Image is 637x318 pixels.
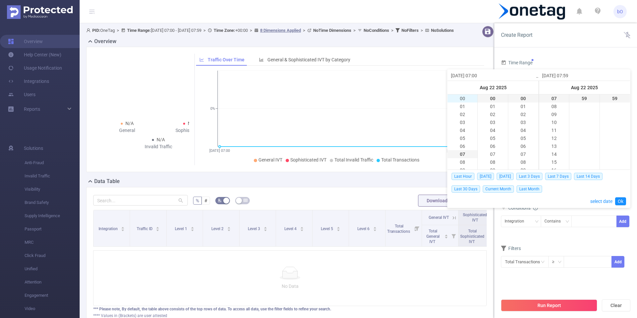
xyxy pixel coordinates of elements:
[157,137,165,142] span: N/A
[25,183,80,196] span: Visibility
[477,173,494,180] span: [DATE]
[190,226,194,230] div: Sort
[539,158,569,166] li: 15
[209,149,230,153] tspan: [DATE] 07:00
[448,126,477,134] li: 04
[501,32,532,38] span: Create Report
[121,226,125,230] div: Sort
[451,72,535,80] input: Start date
[508,158,538,166] li: 08
[86,28,92,32] i: icon: user
[94,177,120,185] h2: Data Table
[539,166,569,174] li: 16
[210,107,215,111] tspan: 0%
[24,142,43,155] span: Solutions
[616,216,629,227] button: Add
[389,28,395,33] span: >
[449,225,458,246] i: Filter menu
[373,226,377,230] div: Sort
[218,198,222,202] i: icon: bg-colors
[334,157,373,162] span: Total Invalid Traffic
[508,102,538,110] li: 01
[539,95,569,102] li: 07
[508,205,538,211] span: Conditions
[478,158,508,166] li: 08
[248,226,261,231] span: Level 3
[600,95,630,102] li: 59
[539,110,569,118] li: 09
[508,110,538,118] li: 02
[300,226,304,228] i: icon: caret-up
[448,102,477,110] li: 01
[351,28,358,33] span: >
[448,142,477,150] li: 06
[539,118,569,126] li: 10
[602,299,630,311] button: Clear
[478,110,508,118] li: 02
[426,229,440,244] span: Total General IVT
[86,28,454,33] span: OneTag [DATE] 07:00 - [DATE] 07:59 +00:00
[508,134,538,142] li: 05
[156,226,160,230] div: Sort
[175,226,188,231] span: Level 1
[127,143,189,150] div: Invalid Traffic
[452,185,480,193] span: Last 30 Days
[25,249,80,262] span: Click Fraud
[448,158,477,166] li: 08
[478,118,508,126] li: 03
[214,28,235,33] b: Time Zone:
[190,228,194,230] i: icon: caret-down
[244,198,248,202] i: icon: table
[535,220,539,224] i: icon: down
[508,126,538,134] li: 04
[373,228,377,230] i: icon: caret-down
[448,134,477,142] li: 05
[156,228,160,230] i: icon: caret-down
[93,306,487,312] div: *** Please note, By default, the table above consists of the top rows of data. To access all data...
[8,48,61,61] a: Help Center (New)
[188,121,196,126] span: N/A
[460,229,484,244] span: Total Sophisticated IVT
[448,166,477,174] li: 09
[419,28,425,33] span: >
[92,28,100,33] b: PID:
[25,302,80,315] span: Video
[447,149,467,153] tspan: [DATE] 07:59
[94,37,116,45] h2: Overview
[508,118,538,126] li: 03
[24,102,40,116] a: Reports
[590,195,612,208] a: select date
[263,228,267,230] i: icon: caret-down
[96,127,158,134] div: General
[260,28,301,33] u: 8 Dimensions Applied
[196,198,199,203] span: %
[565,220,569,224] i: icon: down
[208,57,245,62] span: Traffic Over Time
[25,289,80,302] span: Engagement
[574,173,602,180] span: Last 14 Days
[201,28,208,33] span: >
[478,95,508,102] li: 00
[158,127,221,134] div: Sophisticated
[137,226,154,231] span: Traffic ID
[429,215,449,220] span: General IVT
[25,236,80,249] span: MRC
[321,226,334,231] span: Level 5
[357,226,371,231] span: Level 6
[267,57,350,62] span: General & Sophisticated IVT by Category
[8,61,62,75] a: Usage Notification
[227,228,231,230] i: icon: caret-down
[615,197,626,205] a: Ok
[505,216,529,227] div: Integration
[25,223,80,236] span: Passport
[125,121,134,126] span: N/A
[290,157,326,162] span: Sophisticated IVT
[569,95,599,102] li: 59
[558,260,562,265] i: icon: down
[445,233,448,235] i: icon: caret-up
[259,57,264,62] i: icon: bar-chart
[263,226,267,230] div: Sort
[156,226,160,228] i: icon: caret-up
[508,166,538,174] li: 09
[452,173,474,180] span: Last Hour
